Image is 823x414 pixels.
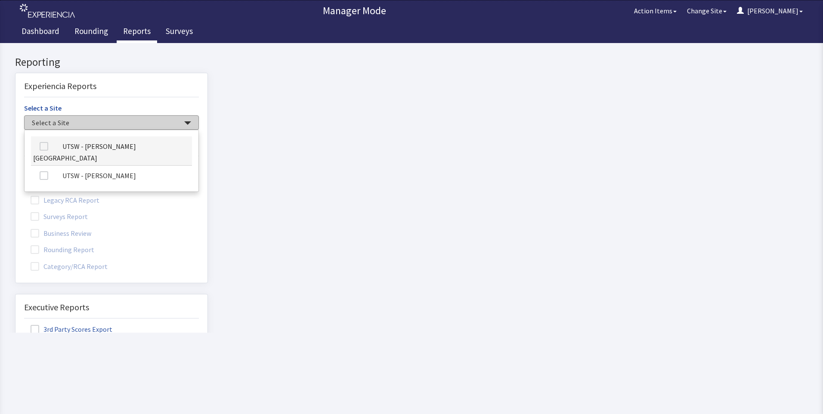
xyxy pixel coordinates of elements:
[24,37,199,54] div: Experiencia Reports
[159,22,199,43] a: Surveys
[80,4,629,18] p: Manager Mode
[117,22,157,43] a: Reports
[31,93,192,123] a: UTSW - [PERSON_NAME][GEOGRAPHIC_DATA]
[629,2,682,19] button: Action Items
[32,75,183,85] span: Select a Site
[24,217,116,229] label: Category/RCA Report
[24,184,100,195] label: Business Review
[682,2,732,19] button: Change Site
[24,258,199,275] div: Executive Reports
[31,123,192,142] a: UTSW - [PERSON_NAME]
[24,151,108,162] label: Legacy RCA Report
[68,22,114,43] a: Rounding
[24,201,103,212] label: Rounding Report
[24,280,121,291] label: 3rd Party Scores Export
[15,22,66,43] a: Dashboard
[24,60,62,70] label: Select a Site
[15,13,208,25] h2: Reporting
[732,2,808,19] button: [PERSON_NAME]
[24,72,199,87] button: Select a Site
[24,167,96,179] label: Surveys Report
[20,4,75,18] img: experiencia_logo.png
